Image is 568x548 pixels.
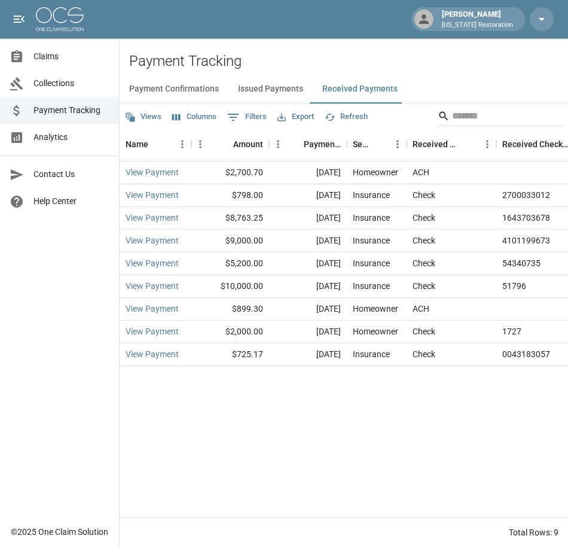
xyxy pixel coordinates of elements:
[269,321,347,343] div: [DATE]
[502,235,550,246] div: 4101199673
[322,108,371,126] button: Refresh
[228,75,313,103] button: Issued Payments
[269,162,347,184] div: [DATE]
[269,184,347,207] div: [DATE]
[126,325,179,337] a: View Payment
[502,212,550,224] div: 1643703678
[191,321,269,343] div: $2,000.00
[126,280,179,292] a: View Payment
[173,135,191,153] button: Menu
[347,127,407,161] div: Sender
[120,75,568,103] div: dynamic tabs
[304,127,341,161] div: Payment Date
[437,8,518,30] div: [PERSON_NAME]
[407,127,496,161] div: Received Method
[33,77,109,90] span: Collections
[413,348,435,360] div: Check
[191,162,269,184] div: $2,700.70
[269,135,287,153] button: Menu
[191,184,269,207] div: $798.00
[36,7,84,31] img: ocs-logo-white-transparent.png
[413,235,435,246] div: Check
[126,189,179,201] a: View Payment
[389,135,407,153] button: Menu
[191,298,269,321] div: $899.30
[413,303,429,315] div: ACH
[478,135,496,153] button: Menu
[33,104,109,117] span: Payment Tracking
[502,280,526,292] div: 51796
[33,168,109,181] span: Contact Us
[33,50,109,63] span: Claims
[353,127,372,161] div: Sender
[191,343,269,366] div: $725.17
[274,108,317,126] button: Export
[502,257,540,269] div: 54340735
[191,252,269,275] div: $5,200.00
[269,207,347,230] div: [DATE]
[372,136,389,153] button: Sort
[313,75,407,103] button: Received Payments
[33,131,109,144] span: Analytics
[126,235,179,246] a: View Payment
[413,127,462,161] div: Received Method
[502,348,550,360] div: 0043183057
[502,325,521,337] div: 1727
[191,135,209,153] button: Menu
[191,127,269,161] div: Amount
[11,526,108,538] div: © 2025 One Claim Solution
[269,252,347,275] div: [DATE]
[413,166,429,178] div: ACH
[126,127,148,161] div: Name
[191,275,269,298] div: $10,000.00
[7,7,31,31] button: open drawer
[224,108,270,127] button: Show filters
[413,325,435,337] div: Check
[126,303,179,315] a: View Payment
[353,166,398,178] div: Homeowner
[353,348,390,360] div: Insurance
[353,303,398,315] div: Homeowner
[413,189,435,201] div: Check
[122,108,164,126] button: Views
[126,257,179,269] a: View Payment
[269,298,347,321] div: [DATE]
[438,106,566,128] div: Search
[191,207,269,230] div: $8,763.25
[462,136,478,153] button: Sort
[33,195,109,208] span: Help Center
[413,280,435,292] div: Check
[169,108,219,126] button: Select columns
[269,343,347,366] div: [DATE]
[353,212,390,224] div: Insurance
[353,325,398,337] div: Homeowner
[233,127,263,161] div: Amount
[120,75,228,103] button: Payment Confirmations
[353,235,390,246] div: Insurance
[502,189,550,201] div: 2700033012
[191,230,269,252] div: $9,000.00
[216,136,233,153] button: Sort
[269,275,347,298] div: [DATE]
[413,257,435,269] div: Check
[287,136,304,153] button: Sort
[126,166,179,178] a: View Payment
[413,212,435,224] div: Check
[353,280,390,292] div: Insurance
[269,127,347,161] div: Payment Date
[509,526,558,538] div: Total Rows: 9
[126,212,179,224] a: View Payment
[353,189,390,201] div: Insurance
[129,53,568,70] h2: Payment Tracking
[442,20,513,31] p: [US_STATE] Restoration
[269,230,347,252] div: [DATE]
[353,257,390,269] div: Insurance
[126,348,179,360] a: View Payment
[120,127,191,161] div: Name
